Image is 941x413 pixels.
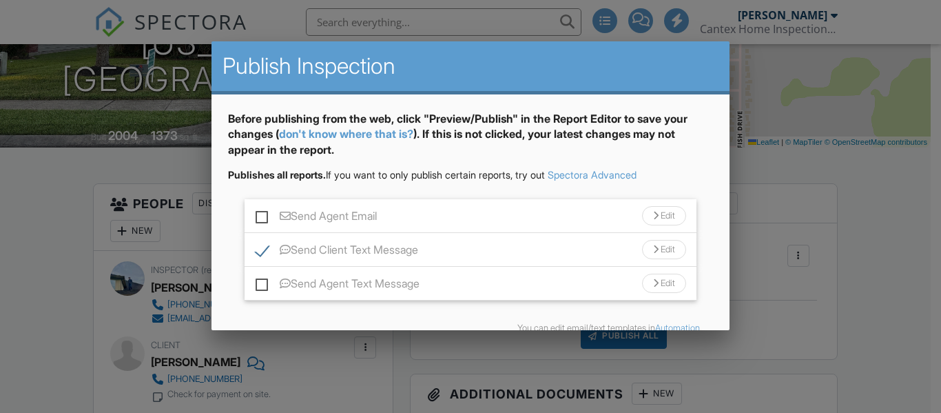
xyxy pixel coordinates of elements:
a: Spectora Advanced [548,169,637,181]
h2: Publish Inspection [223,52,718,80]
div: Edit [642,274,686,293]
a: don't know where that is? [279,127,413,141]
a: Automation [655,323,700,333]
strong: Publishes all reports. [228,169,326,181]
label: Send Client Text Message [256,243,418,261]
div: Edit [642,240,686,259]
div: Edit [642,206,686,225]
div: You can edit email/text templates in . [239,323,701,334]
label: Send Agent Text Message [256,277,420,294]
label: Send Agent Email [256,210,377,227]
div: Before publishing from the web, click "Preview/Publish" in the Report Editor to save your changes... [228,111,712,168]
span: If you want to only publish certain reports, try out [228,169,545,181]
